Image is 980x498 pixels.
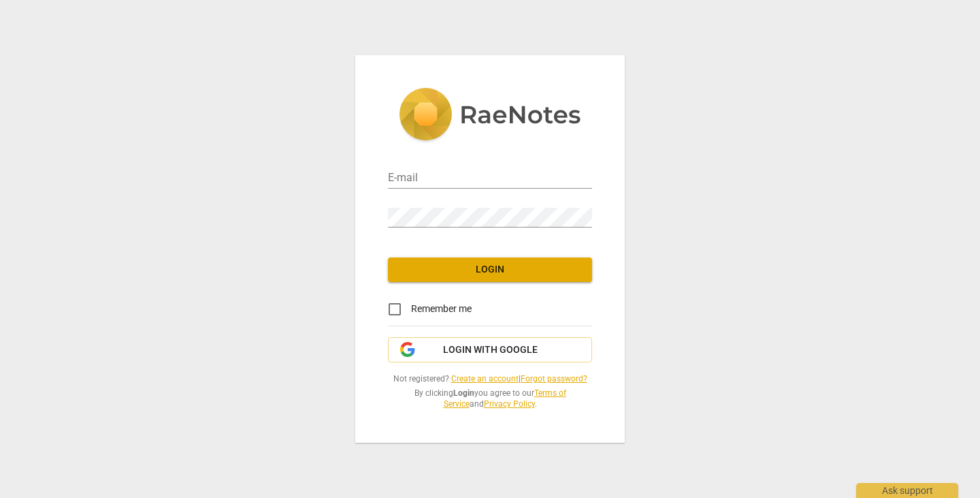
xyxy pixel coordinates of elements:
[388,337,592,363] button: Login with Google
[399,88,581,144] img: 5ac2273c67554f335776073100b6d88f.svg
[484,399,535,409] a: Privacy Policy
[388,388,592,410] span: By clicking you agree to our and .
[388,258,592,282] button: Login
[388,373,592,385] span: Not registered? |
[444,388,566,409] a: Terms of Service
[399,263,581,277] span: Login
[521,374,587,384] a: Forgot password?
[443,343,538,357] span: Login with Google
[856,483,958,498] div: Ask support
[411,302,472,316] span: Remember me
[453,388,474,398] b: Login
[451,374,519,384] a: Create an account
